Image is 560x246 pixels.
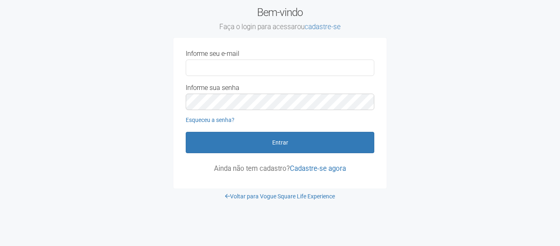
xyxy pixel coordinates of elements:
a: Cadastre-se agora [290,164,346,172]
label: Informe seu e-mail [186,50,239,57]
span: ou [297,23,341,31]
label: Informe sua senha [186,84,239,92]
p: Ainda não tem cadastro? [186,165,374,172]
h2: Bem-vindo [173,6,387,32]
a: Esqueceu a senha? [186,117,234,123]
a: cadastre-se [305,23,341,31]
button: Entrar [186,132,374,153]
small: Faça o login para acessar [173,23,387,32]
a: Voltar para Vogue Square Life Experience [225,193,335,200]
